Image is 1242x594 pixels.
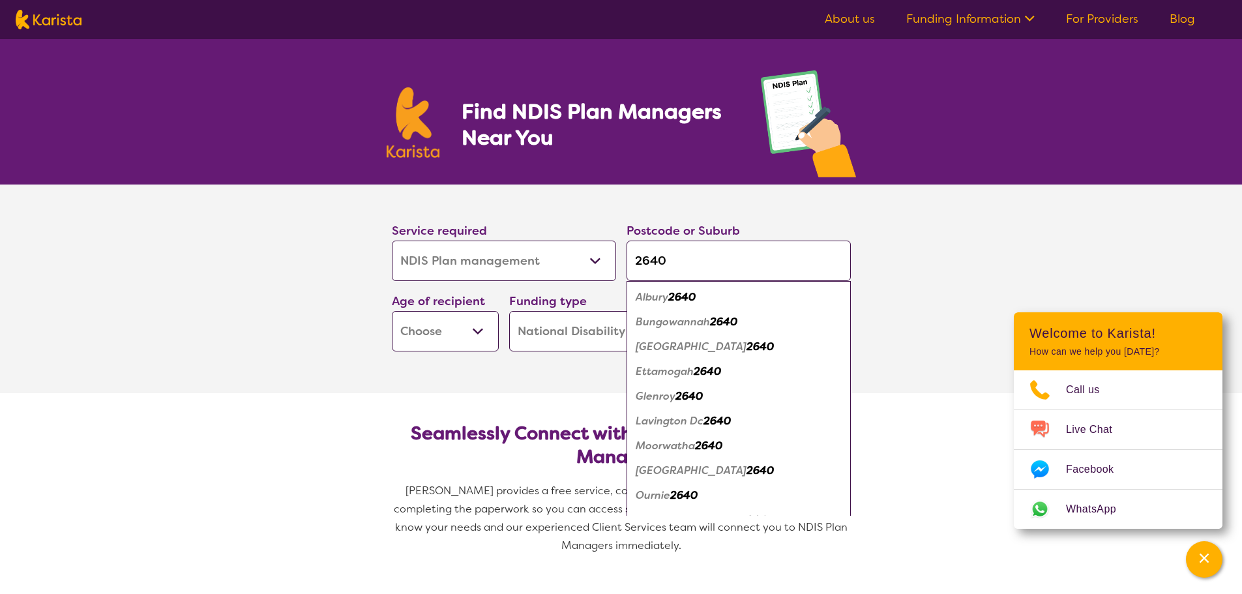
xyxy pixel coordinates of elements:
a: For Providers [1066,11,1138,27]
em: [GEOGRAPHIC_DATA] [636,513,747,527]
div: Albury 2640 [633,285,844,310]
h1: Find NDIS Plan Managers Near You [462,98,734,151]
div: Glenroy 2640 [633,384,844,409]
em: 2640 [747,464,774,477]
em: Glenroy [636,389,675,403]
div: Ournie 2640 [633,483,844,508]
a: Funding Information [906,11,1035,27]
span: Live Chat [1066,420,1128,439]
em: Lavington Dc [636,414,703,428]
em: [GEOGRAPHIC_DATA] [636,340,747,353]
p: How can we help you [DATE]? [1029,346,1207,357]
em: 2640 [710,315,737,329]
em: [GEOGRAPHIC_DATA] [636,464,747,477]
em: Moorwatha [636,439,695,453]
a: Web link opens in a new tab. [1014,490,1222,529]
div: Lavington Dc 2640 [633,409,844,434]
img: plan-management [761,70,856,185]
span: Facebook [1066,460,1129,479]
em: 2640 [670,488,698,502]
em: Ettamogah [636,364,694,378]
em: 2640 [695,439,722,453]
input: Type [627,241,851,281]
button: Channel Menu [1186,541,1222,578]
em: 2640 [694,364,721,378]
label: Age of recipient [392,293,485,309]
img: Karista logo [16,10,81,29]
div: South Albury 2640 [633,508,844,533]
div: Channel Menu [1014,312,1222,529]
h2: Welcome to Karista! [1029,325,1207,341]
span: [PERSON_NAME] provides a free service, connecting you to NDIS Plan Managers and completing the pa... [394,484,851,552]
div: East Albury 2640 [633,334,844,359]
label: Service required [392,223,487,239]
label: Postcode or Suburb [627,223,740,239]
div: North Albury 2640 [633,458,844,483]
div: Bungowannah 2640 [633,310,844,334]
img: Karista logo [387,87,440,158]
span: WhatsApp [1066,499,1132,519]
h2: Seamlessly Connect with NDIS-Registered Plan Managers [402,422,840,469]
em: 2640 [747,513,774,527]
a: About us [825,11,875,27]
span: Call us [1066,380,1116,400]
ul: Choose channel [1014,370,1222,529]
label: Funding type [509,293,587,309]
em: Ournie [636,488,670,502]
em: Bungowannah [636,315,710,329]
em: 2640 [668,290,696,304]
em: 2640 [675,389,703,403]
em: Albury [636,290,668,304]
em: 2640 [703,414,731,428]
div: Ettamogah 2640 [633,359,844,384]
a: Blog [1170,11,1195,27]
div: Moorwatha 2640 [633,434,844,458]
em: 2640 [747,340,774,353]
